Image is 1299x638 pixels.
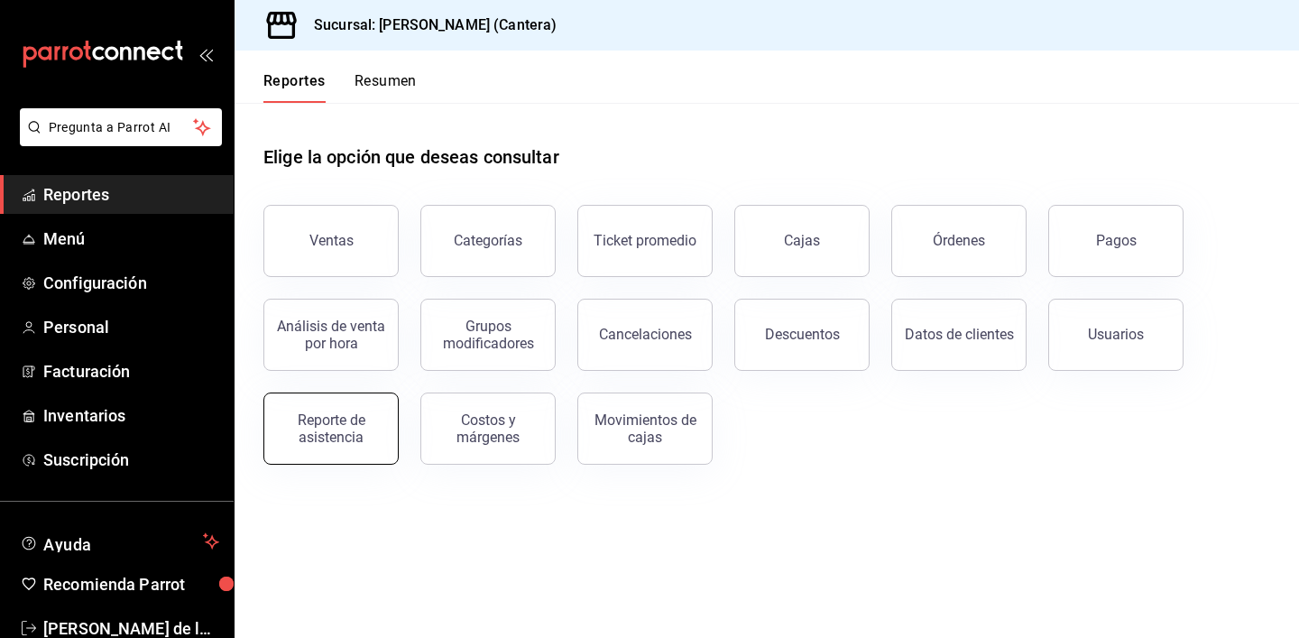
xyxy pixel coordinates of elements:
[13,131,222,150] a: Pregunta a Parrot AI
[1096,232,1137,249] div: Pagos
[734,205,870,277] a: Cajas
[263,393,399,465] button: Reporte de asistencia
[43,271,219,295] span: Configuración
[891,299,1027,371] button: Datos de clientes
[43,572,219,596] span: Recomienda Parrot
[263,72,326,103] button: Reportes
[355,72,417,103] button: Resumen
[49,118,194,137] span: Pregunta a Parrot AI
[43,315,219,339] span: Personal
[309,232,354,249] div: Ventas
[43,227,219,251] span: Menú
[20,108,222,146] button: Pregunta a Parrot AI
[1048,205,1184,277] button: Pagos
[263,72,417,103] div: navigation tabs
[43,359,219,384] span: Facturación
[263,143,559,171] h1: Elige la opción que deseas consultar
[594,232,696,249] div: Ticket promedio
[577,205,713,277] button: Ticket promedio
[420,299,556,371] button: Grupos modificadores
[589,411,701,446] div: Movimientos de cajas
[784,230,821,252] div: Cajas
[43,182,219,207] span: Reportes
[933,232,985,249] div: Órdenes
[432,411,544,446] div: Costos y márgenes
[432,318,544,352] div: Grupos modificadores
[275,411,387,446] div: Reporte de asistencia
[599,326,692,343] div: Cancelaciones
[577,299,713,371] button: Cancelaciones
[905,326,1014,343] div: Datos de clientes
[198,47,213,61] button: open_drawer_menu
[43,403,219,428] span: Inventarios
[299,14,557,36] h3: Sucursal: [PERSON_NAME] (Cantera)
[891,205,1027,277] button: Órdenes
[420,393,556,465] button: Costos y márgenes
[454,232,522,249] div: Categorías
[275,318,387,352] div: Análisis de venta por hora
[734,299,870,371] button: Descuentos
[420,205,556,277] button: Categorías
[1048,299,1184,371] button: Usuarios
[43,448,219,472] span: Suscripción
[263,205,399,277] button: Ventas
[577,393,713,465] button: Movimientos de cajas
[43,531,196,552] span: Ayuda
[1088,326,1144,343] div: Usuarios
[765,326,840,343] div: Descuentos
[263,299,399,371] button: Análisis de venta por hora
